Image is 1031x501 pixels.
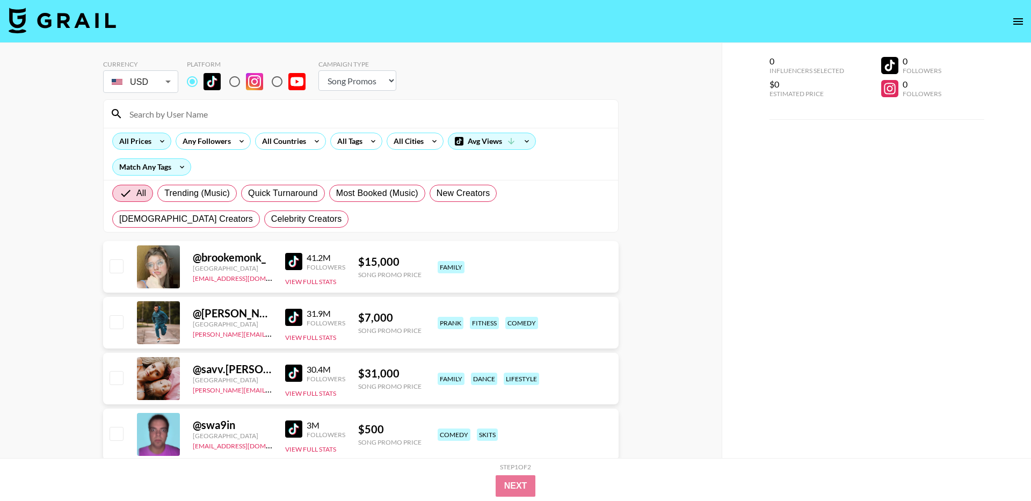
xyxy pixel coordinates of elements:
div: $ 15,000 [358,255,422,268]
button: Next [496,475,536,497]
div: [GEOGRAPHIC_DATA] [193,264,272,272]
div: fitness [470,317,499,329]
div: Song Promo Price [358,326,422,335]
div: comedy [438,429,470,441]
div: @ [PERSON_NAME].[PERSON_NAME] [193,307,272,320]
img: Grail Talent [9,8,116,33]
button: View Full Stats [285,389,336,397]
div: All Countries [256,133,308,149]
div: USD [105,72,176,91]
div: $ 7,000 [358,311,422,324]
div: 41.2M [307,252,345,263]
input: Search by User Name [123,105,612,122]
div: lifestyle [504,373,539,385]
div: Estimated Price [769,90,844,98]
span: Most Booked (Music) [336,187,418,200]
div: Followers [307,431,345,439]
div: Currency [103,60,178,68]
div: Followers [903,90,941,98]
img: TikTok [285,420,302,438]
button: open drawer [1007,11,1029,32]
span: Celebrity Creators [271,213,342,226]
span: New Creators [437,187,490,200]
div: Any Followers [176,133,233,149]
span: [DEMOGRAPHIC_DATA] Creators [119,213,253,226]
div: Campaign Type [318,60,396,68]
img: TikTok [285,253,302,270]
div: Avg Views [448,133,535,149]
span: Quick Turnaround [248,187,318,200]
a: [EMAIL_ADDRESS][DOMAIN_NAME] [193,440,301,450]
img: TikTok [204,73,221,90]
div: [GEOGRAPHIC_DATA] [193,376,272,384]
div: Song Promo Price [358,382,422,390]
div: Followers [307,263,345,271]
div: prank [438,317,463,329]
img: YouTube [288,73,306,90]
div: Platform [187,60,314,68]
div: All Tags [331,133,365,149]
div: Followers [307,319,345,327]
a: [PERSON_NAME][EMAIL_ADDRESS][DOMAIN_NAME] [193,384,352,394]
button: View Full Stats [285,445,336,453]
div: comedy [505,317,538,329]
div: All Prices [113,133,154,149]
img: TikTok [285,309,302,326]
div: $ 31,000 [358,367,422,380]
div: family [438,261,464,273]
img: Instagram [246,73,263,90]
div: 0 [769,56,844,67]
div: skits [477,429,498,441]
div: Match Any Tags [113,159,191,175]
div: 30.4M [307,364,345,375]
div: Song Promo Price [358,438,422,446]
div: $ 500 [358,423,422,436]
iframe: Drift Widget Chat Controller [977,447,1018,488]
div: @ swa9in [193,418,272,432]
div: @ savv.[PERSON_NAME] [193,362,272,376]
button: View Full Stats [285,333,336,342]
div: 3M [307,420,345,431]
div: All Cities [387,133,426,149]
div: 0 [903,79,941,90]
div: Followers [307,375,345,383]
div: @ brookemonk_ [193,251,272,264]
div: 31.9M [307,308,345,319]
a: [EMAIL_ADDRESS][DOMAIN_NAME] [193,272,301,282]
div: [GEOGRAPHIC_DATA] [193,320,272,328]
a: [PERSON_NAME][EMAIL_ADDRESS][DOMAIN_NAME] [193,328,352,338]
div: 0 [903,56,941,67]
div: dance [471,373,497,385]
div: Followers [903,67,941,75]
div: family [438,373,464,385]
div: [GEOGRAPHIC_DATA] [193,432,272,440]
button: View Full Stats [285,278,336,286]
span: Trending (Music) [164,187,230,200]
div: $0 [769,79,844,90]
div: Song Promo Price [358,271,422,279]
div: Influencers Selected [769,67,844,75]
span: All [136,187,146,200]
div: Step 1 of 2 [500,463,531,471]
img: TikTok [285,365,302,382]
